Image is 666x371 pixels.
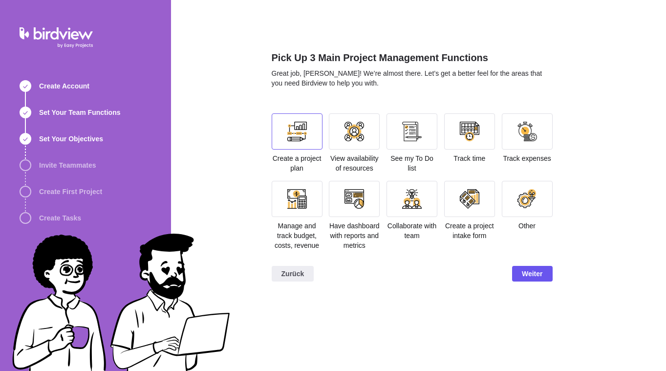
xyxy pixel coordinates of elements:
span: Create a project plan [273,154,322,172]
span: Weiter [512,266,553,282]
span: Collaborate with team [387,222,436,240]
span: Create a project intake form [445,222,494,240]
span: Create Account [39,81,89,91]
span: Zurück [281,268,304,280]
span: Weiter [522,268,543,280]
span: Set Your Objectives [39,134,103,144]
h2: Pick Up 3 Main Project Management Functions [272,51,553,68]
span: Track expenses [503,154,551,162]
span: Track time [453,154,485,162]
span: Manage and track budget, costs, revenue [275,222,319,249]
span: Great job, [PERSON_NAME]! We’re almost there. Let’s get a better feel for the areas that you need... [272,69,542,87]
span: Create Tasks [39,213,81,223]
span: Set Your Team Functions [39,108,120,117]
span: View availability of resources [330,154,379,172]
span: Create First Project [39,187,102,196]
span: Have dashboard with reports and metrics [329,222,380,249]
span: Zurück [272,266,314,282]
span: Invite Teammates [39,160,96,170]
span: Other [518,222,536,230]
span: See my To Do list [390,154,433,172]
